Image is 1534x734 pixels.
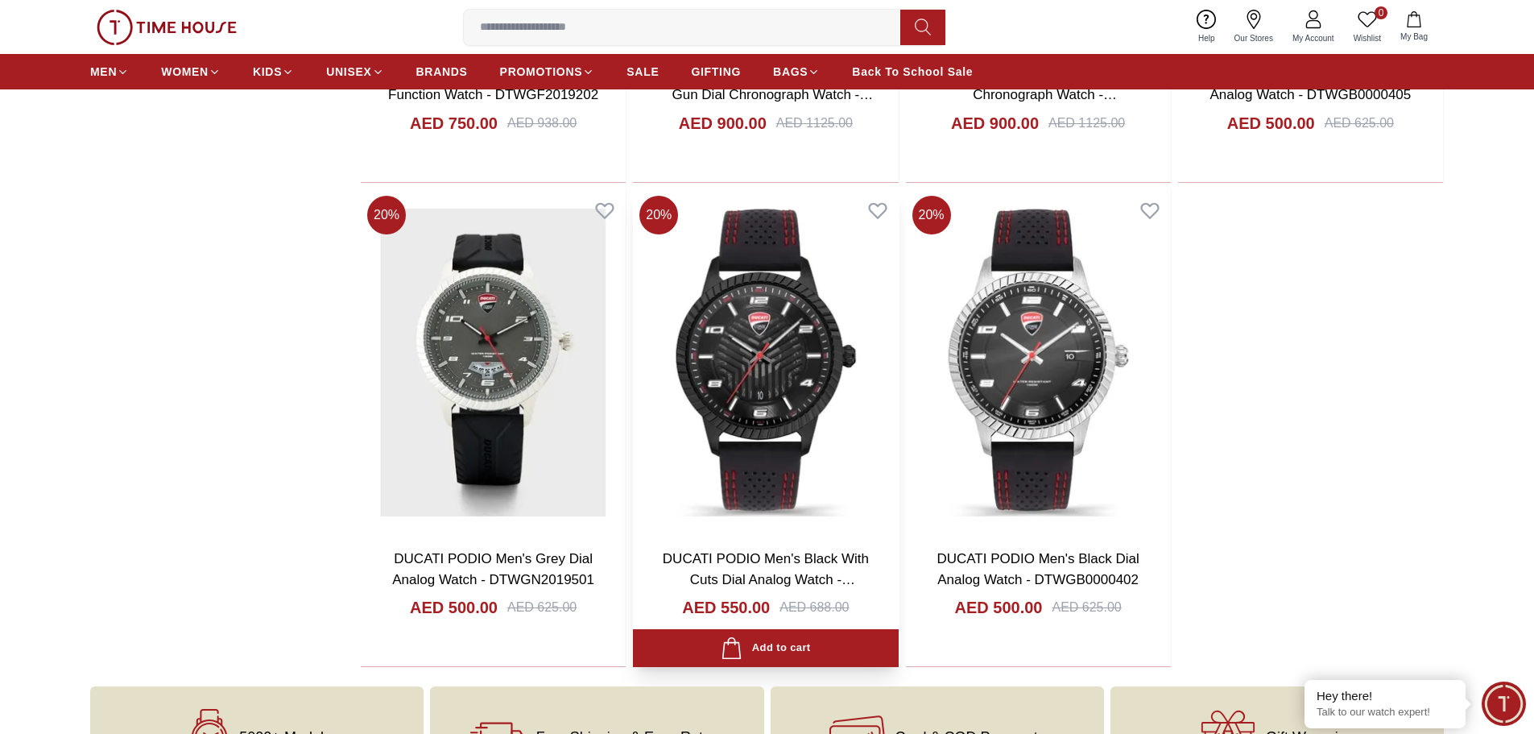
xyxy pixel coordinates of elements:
[1325,114,1394,133] div: AED 625.00
[507,598,577,617] div: AED 625.00
[951,112,1039,135] h4: AED 900.00
[90,64,117,80] span: MEN
[721,637,810,659] div: Add to cart
[500,57,595,86] a: PROMOTIONS
[1394,31,1434,43] span: My Bag
[507,114,577,133] div: AED 938.00
[1227,112,1315,135] h4: AED 500.00
[161,64,209,80] span: WOMEN
[500,64,583,80] span: PROMOTIONS
[326,57,383,86] a: UNISEX
[1052,598,1121,617] div: AED 625.00
[912,196,951,234] span: 20 %
[410,596,498,619] h4: AED 500.00
[1347,32,1387,44] span: Wishlist
[773,57,820,86] a: BAGS
[1048,114,1125,133] div: AED 1125.00
[633,189,898,536] img: DUCATI PODIO Men's Black With Cuts Dial Analog Watch - DTWGB0000403
[1317,688,1453,704] div: Hey there!
[253,57,294,86] a: KIDS
[663,551,869,608] a: DUCATI PODIO Men's Black With Cuts Dial Analog Watch - DTWGB0000403
[416,57,468,86] a: BRANDS
[852,57,973,86] a: Back To School Sale
[253,64,282,80] span: KIDS
[410,112,498,135] h4: AED 750.00
[1391,8,1437,46] button: My Bag
[633,629,898,667] button: Add to cart
[691,64,741,80] span: GIFTING
[937,551,1139,587] a: DUCATI PODIO Men's Black Dial Analog Watch - DTWGB0000402
[392,551,594,587] a: DUCATI PODIO Men's Grey Dial Analog Watch - DTWGN2019501
[779,598,849,617] div: AED 688.00
[1189,6,1225,48] a: Help
[1344,6,1391,48] a: 0Wishlist
[1228,32,1280,44] span: Our Stores
[691,57,741,86] a: GIFTING
[906,189,1171,536] img: DUCATI PODIO Men's Black Dial Analog Watch - DTWGB0000402
[773,64,808,80] span: BAGS
[326,64,371,80] span: UNISEX
[1225,6,1283,48] a: Our Stores
[161,57,221,86] a: WOMEN
[776,114,853,133] div: AED 1125.00
[1482,682,1526,726] div: Chat Widget
[416,64,468,80] span: BRANDS
[661,67,873,123] a: DUCATI PARTENZA Men's Blue & Gun Dial Chronograph Watch - DTWGO0000205
[852,64,973,80] span: Back To School Sale
[97,10,237,45] img: ...
[925,67,1151,123] a: DUCATI PARTENZA Men's Grey Dial Chronograph Watch - DTWGO0000204
[1317,706,1453,719] p: Talk to our watch expert!
[682,596,770,619] h4: AED 550.00
[1192,32,1222,44] span: Help
[1286,32,1341,44] span: My Account
[90,57,129,86] a: MEN
[639,196,678,234] span: 20 %
[955,596,1043,619] h4: AED 500.00
[1375,6,1387,19] span: 0
[367,196,406,234] span: 20 %
[679,112,767,135] h4: AED 900.00
[626,64,659,80] span: SALE
[626,57,659,86] a: SALE
[361,189,626,536] img: DUCATI PODIO Men's Grey Dial Analog Watch - DTWGN2019501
